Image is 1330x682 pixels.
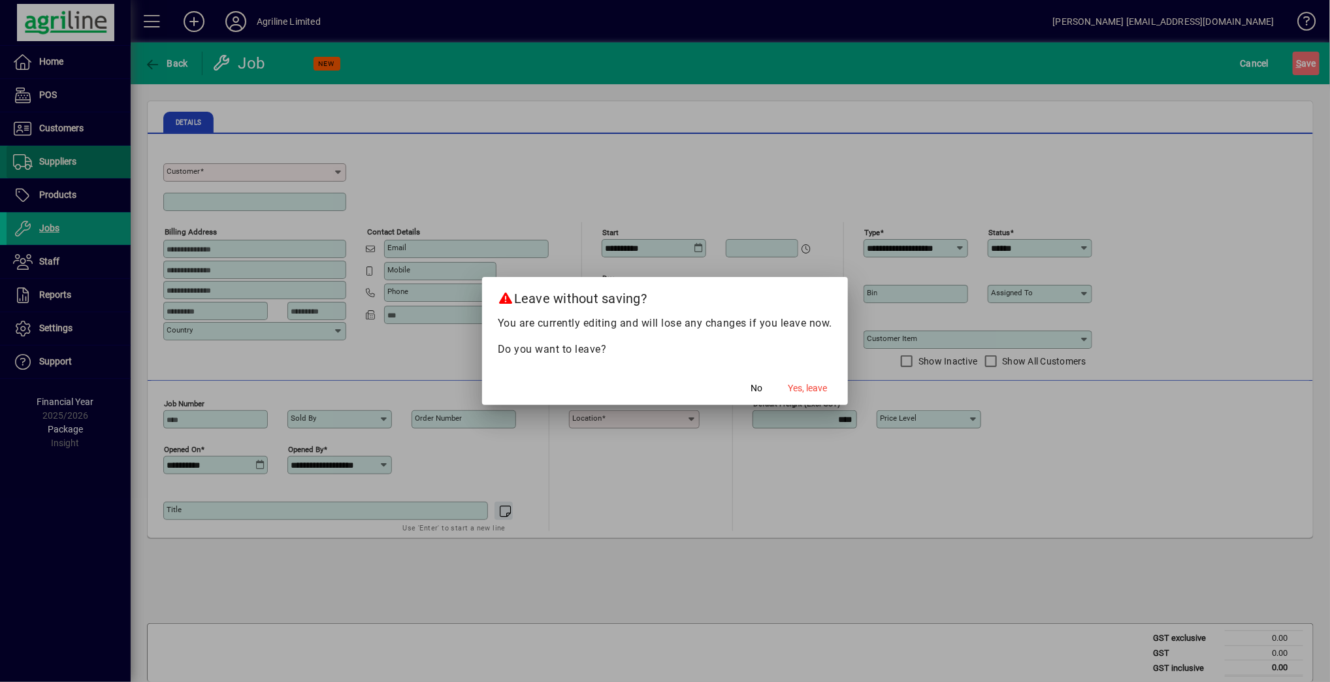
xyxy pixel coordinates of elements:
[482,277,849,315] h2: Leave without saving?
[498,342,833,357] p: Do you want to leave?
[788,382,827,395] span: Yes, leave
[783,376,832,400] button: Yes, leave
[751,382,762,395] span: No
[736,376,777,400] button: No
[498,316,833,331] p: You are currently editing and will lose any changes if you leave now.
